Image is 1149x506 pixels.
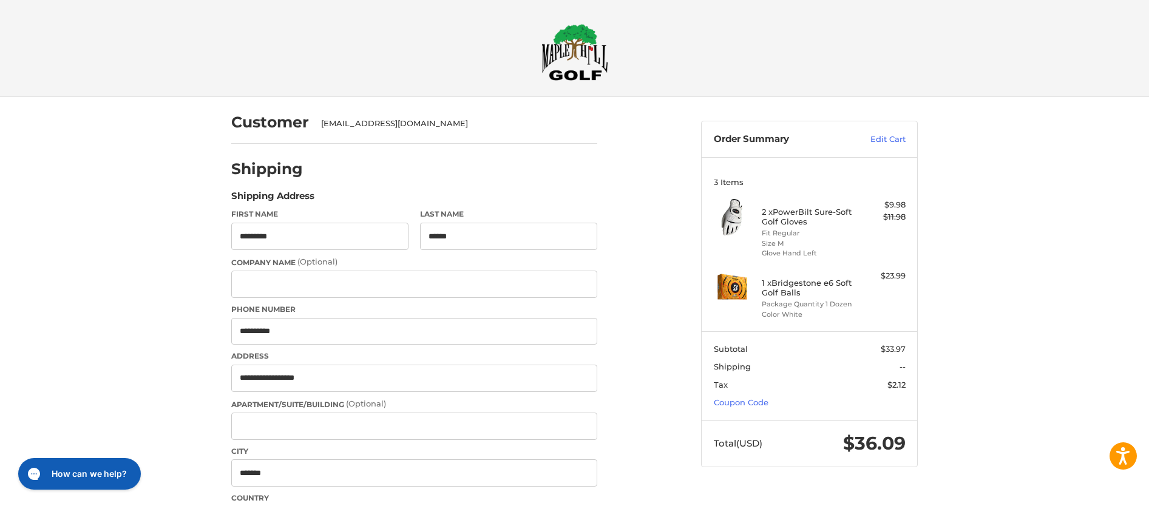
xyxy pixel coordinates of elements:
label: Apartment/Suite/Building [231,398,597,410]
iframe: Gorgias live chat messenger [12,454,144,494]
small: (Optional) [346,399,386,408]
label: Phone Number [231,304,597,315]
h2: Customer [231,113,309,132]
label: Company Name [231,256,597,268]
h3: 3 Items [714,177,906,187]
span: -- [900,362,906,371]
span: $33.97 [881,344,906,354]
label: City [231,446,597,457]
div: $9.98 [858,199,906,211]
a: Edit Cart [844,133,906,146]
span: Subtotal [714,344,748,354]
li: Fit Regular [762,228,855,238]
div: $11.98 [858,211,906,223]
label: Last Name [420,209,597,220]
img: Maple Hill Golf [541,24,608,81]
li: Package Quantity 1 Dozen [762,299,855,309]
h4: 2 x PowerBilt Sure-Soft Golf Gloves [762,207,855,227]
h3: Order Summary [714,133,844,146]
label: Address [231,351,597,362]
span: Tax [714,380,728,390]
li: Glove Hand Left [762,248,855,258]
small: (Optional) [297,257,337,266]
a: Coupon Code [714,397,768,407]
div: [EMAIL_ADDRESS][DOMAIN_NAME] [321,118,586,130]
label: Country [231,493,597,504]
h2: Shipping [231,160,303,178]
h4: 1 x Bridgestone e6 Soft Golf Balls [762,278,855,298]
span: Total (USD) [714,437,762,449]
span: Shipping [714,362,751,371]
label: First Name [231,209,408,220]
span: $36.09 [843,432,906,454]
div: $23.99 [858,270,906,282]
legend: Shipping Address [231,189,314,209]
li: Color White [762,309,855,320]
span: $2.12 [887,380,906,390]
li: Size M [762,238,855,249]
